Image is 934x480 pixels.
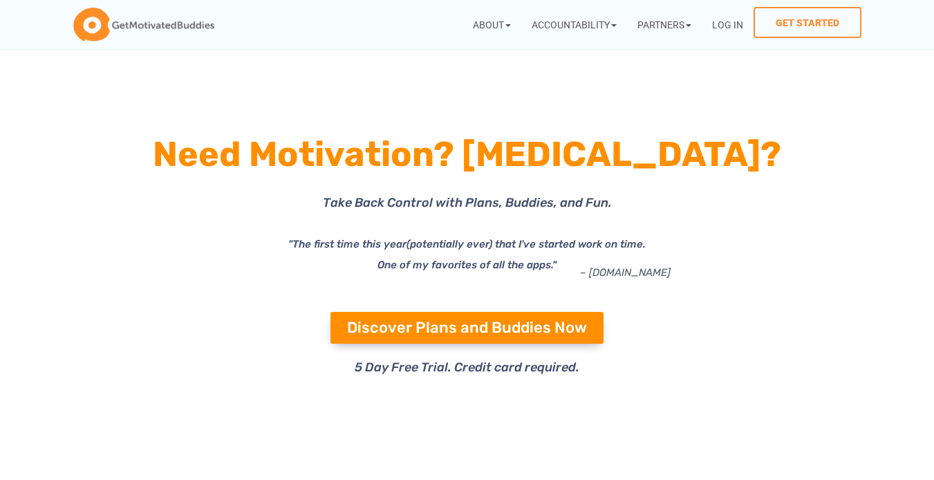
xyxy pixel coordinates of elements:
img: GetMotivatedBuddies [73,8,214,42]
a: – [DOMAIN_NAME] [580,266,671,279]
a: Accountability [521,7,627,42]
span: Take Back Control with Plans, Buddies, and Fun. [323,195,612,210]
a: Log In [702,7,754,42]
a: Partners [627,7,702,42]
span: Discover Plans and Buddies Now [347,320,587,335]
span: 5 Day Free Trial. Credit card required. [355,360,579,375]
a: Discover Plans and Buddies Now [330,312,604,344]
i: (potentially ever) that I've started work on time. One of my favorites of all the apps." [377,238,646,271]
a: Get Started [754,7,861,38]
a: About [463,7,521,42]
i: "The first time this year [288,238,407,250]
h1: Need Motivation? [MEDICAL_DATA]? [94,129,841,179]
